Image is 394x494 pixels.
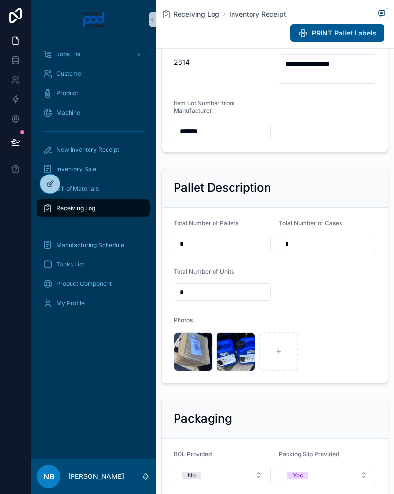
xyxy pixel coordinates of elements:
div: No [188,472,196,479]
a: Receiving Log [37,199,150,217]
span: New Inventory Receipt [56,146,119,154]
a: Inventory Receipt [229,9,286,19]
span: Receiving Log [173,9,219,19]
span: My Profile [56,300,85,307]
a: Jobs List [37,46,150,63]
a: Bill of Materials [37,180,150,197]
a: My Profile [37,295,150,312]
a: Inventory Sale [37,160,150,178]
span: Tanks List [56,261,84,268]
button: Select Button [174,466,271,484]
img: App logo [82,12,105,27]
button: Select Button [279,466,376,484]
span: Jobs List [56,51,81,58]
span: Packing Slip Provided [279,450,339,458]
span: Bill of Materials [56,185,99,193]
a: Machine [37,104,150,122]
span: Photos [174,317,193,324]
p: [PERSON_NAME] [68,472,124,481]
a: Manufacturing Schedule [37,236,150,254]
h2: Pallet Description [174,180,271,195]
span: BOL Provided [174,450,212,458]
span: Inventory Sale [56,165,96,173]
a: Receiving Log [161,9,219,19]
div: scrollable content [31,39,156,325]
span: Item Lot Number from Manufacturer [174,99,235,114]
a: Product [37,85,150,102]
span: Machine [56,109,80,117]
span: Product [56,89,78,97]
span: 2614 [174,57,271,67]
a: Product Component [37,275,150,293]
div: Yes [293,472,303,479]
span: Total Number of Cases [279,219,342,227]
h2: Packaging [174,411,232,426]
a: New Inventory Receipt [37,141,150,159]
span: Manufacturing Schedule [56,241,124,249]
a: Customer [37,65,150,83]
span: NB [43,471,54,482]
a: Tanks List [37,256,150,273]
span: PRINT Pallet Labels [312,28,376,38]
span: Receiving Log [56,204,95,212]
button: PRINT Pallet Labels [290,24,384,42]
span: Product Component [56,280,112,288]
span: Total Number of Units [174,268,234,275]
span: Customer [56,70,84,78]
span: Total Number of Pallets [174,219,238,227]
